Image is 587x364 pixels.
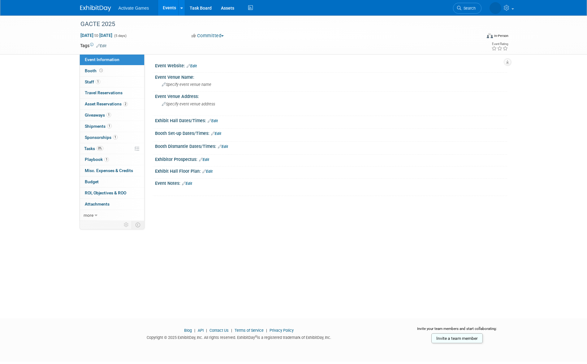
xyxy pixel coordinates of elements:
a: Budget [80,176,144,187]
span: Specify event venue address [162,102,215,106]
td: Toggle Event Tabs [132,221,144,229]
span: Playbook [85,157,109,162]
a: Edit [208,119,218,123]
div: Booth Set-up Dates/Times: [155,129,507,137]
a: Edit [211,131,221,136]
a: Booth [80,65,144,76]
img: ExhibitDay [80,5,111,11]
a: Terms of Service [235,328,264,333]
span: Activate Games [119,6,149,11]
a: Tasks0% [80,143,144,154]
td: Personalize Event Tab Strip [121,221,132,229]
span: 1 [104,157,109,162]
span: ROI, Objectives & ROO [85,190,126,195]
div: Event Rating [491,42,508,46]
span: Budget [85,179,99,184]
a: Edit [187,64,197,68]
div: Event Venue Name: [155,73,507,80]
div: Invite your team members and start collaborating: [407,326,507,335]
span: Specify event venue name [162,82,211,87]
span: 2 [123,102,128,106]
span: [DATE] [DATE] [80,33,113,38]
a: Travel Reservations [80,87,144,98]
div: Event Notes: [155,179,507,187]
span: Booth not reserved yet [98,68,104,73]
span: (5 days) [114,34,127,38]
a: Asset Reservations2 [80,99,144,109]
div: Exhibit Hall Floor Plan: [155,166,507,175]
div: Event Format [445,32,509,42]
span: Booth [85,68,104,73]
span: Tasks [84,146,103,151]
sup: ® [255,335,257,338]
a: Misc. Expenses & Credits [80,165,144,176]
span: Sponsorships [85,135,118,140]
a: Privacy Policy [270,328,294,333]
span: 1 [107,124,112,128]
div: Exhibitor Prospectus: [155,155,507,163]
span: | [205,328,209,333]
img: Format-Inperson.png [487,33,493,38]
span: 1 [106,113,111,117]
button: Committed [189,33,226,39]
a: Blog [184,328,192,333]
span: 1 [113,135,118,140]
span: | [230,328,234,333]
div: GACTE 2025 [78,19,472,30]
a: ROI, Objectives & ROO [80,188,144,198]
span: 1 [96,79,100,84]
a: Contact Us [209,328,229,333]
span: Staff [85,79,100,84]
a: Sponsorships1 [80,132,144,143]
div: Booth Dismantle Dates/Times: [155,142,507,150]
span: Misc. Expenses & Credits [85,168,133,173]
a: Edit [182,181,192,186]
span: Giveaways [85,113,111,118]
a: API [198,328,204,333]
a: Edit [96,44,106,48]
a: Giveaways1 [80,110,144,121]
a: Invite a team member [431,333,483,343]
div: In-Person [494,33,508,38]
a: Attachments [80,199,144,210]
span: Asset Reservations [85,101,128,106]
a: Search [453,3,481,14]
span: Event Information [85,57,119,62]
div: Event Venue Address: [155,92,507,100]
div: Copyright © 2025 ExhibitDay, Inc. All rights reserved. ExhibitDay is a registered trademark of Ex... [80,333,398,340]
a: more [80,210,144,221]
td: Tags [80,42,106,49]
a: Playbook1 [80,154,144,165]
a: Edit [218,144,228,149]
a: Edit [202,169,213,174]
a: Shipments1 [80,121,144,132]
span: Attachments [85,202,110,206]
a: Edit [199,158,209,162]
a: Staff1 [80,77,144,87]
div: Event Website: [155,61,507,69]
img: Asalah Calendar [490,2,501,14]
div: Exhibit Hall Dates/Times: [155,116,507,124]
span: Search [461,6,476,11]
span: Travel Reservations [85,90,123,95]
span: to [93,33,99,38]
span: | [193,328,197,333]
span: | [265,328,269,333]
a: Event Information [80,54,144,65]
span: more [84,213,93,218]
span: 0% [97,146,103,151]
span: Shipments [85,124,112,129]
